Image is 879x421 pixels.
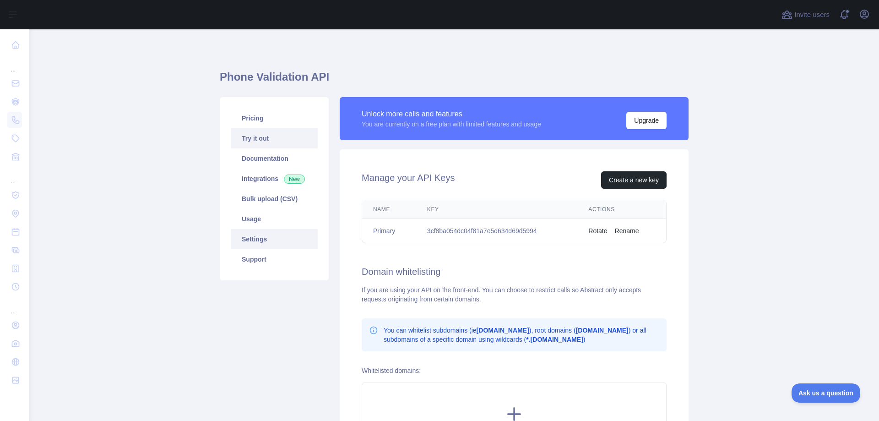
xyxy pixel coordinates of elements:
h2: Manage your API Keys [362,171,455,189]
a: Support [231,249,318,269]
a: Documentation [231,148,318,169]
div: You are currently on a free plan with limited features and usage [362,120,541,129]
button: Create a new key [601,171,667,189]
a: Bulk upload (CSV) [231,189,318,209]
div: Unlock more calls and features [362,109,541,120]
a: Try it out [231,128,318,148]
iframe: Toggle Customer Support [792,383,861,403]
b: *.[DOMAIN_NAME] [526,336,583,343]
td: 3cf8ba054dc04f81a7e5d634d69d5994 [416,219,577,243]
th: Key [416,200,577,219]
h2: Domain whitelisting [362,265,667,278]
td: Primary [362,219,416,243]
button: Upgrade [626,112,667,129]
b: [DOMAIN_NAME] [477,327,529,334]
a: Settings [231,229,318,249]
label: Whitelisted domains: [362,367,421,374]
p: You can whitelist subdomains (ie ), root domains ( ) or all subdomains of a specific domain using... [384,326,659,344]
button: Rotate [588,226,607,235]
span: Invite users [794,10,830,20]
button: Rename [615,226,639,235]
a: Integrations New [231,169,318,189]
a: Usage [231,209,318,229]
th: Name [362,200,416,219]
div: ... [7,55,22,73]
h1: Phone Validation API [220,70,689,92]
div: ... [7,167,22,185]
button: Invite users [780,7,831,22]
th: Actions [577,200,666,219]
span: New [284,175,305,184]
div: ... [7,297,22,315]
a: Pricing [231,108,318,128]
b: [DOMAIN_NAME] [576,327,629,334]
div: If you are using your API on the front-end. You can choose to restrict calls so Abstract only acc... [362,285,667,304]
